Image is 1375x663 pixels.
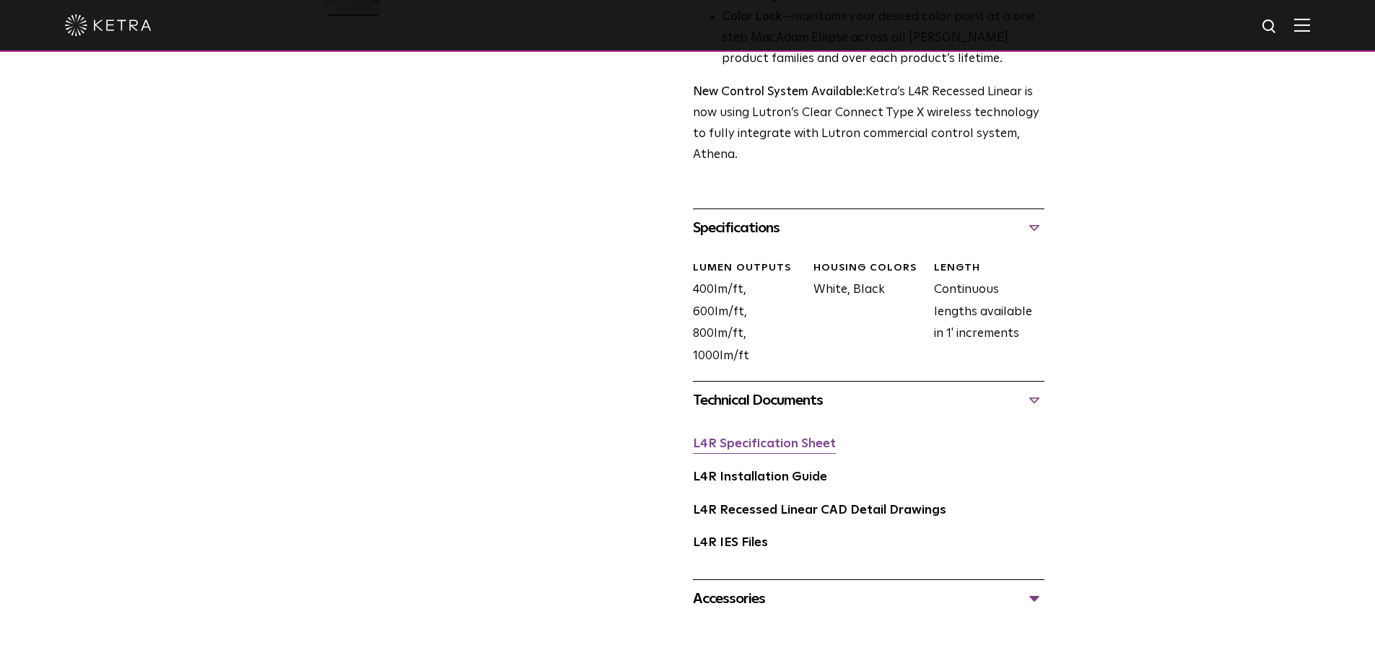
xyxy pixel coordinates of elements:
[682,261,803,367] div: 400lm/ft, 600lm/ft, 800lm/ft, 1000lm/ft
[803,261,923,367] div: White, Black
[693,82,1044,166] p: Ketra’s L4R Recessed Linear is now using Lutron’s Clear Connect Type X wireless technology to ful...
[813,261,923,276] div: HOUSING COLORS
[693,438,836,450] a: L4R Specification Sheet
[693,216,1044,240] div: Specifications
[693,389,1044,412] div: Technical Documents
[693,261,803,276] div: LUMEN OUTPUTS
[923,261,1044,367] div: Continuous lengths available in 1' increments
[934,261,1044,276] div: LENGTH
[1294,18,1310,32] img: Hamburger%20Nav.svg
[693,504,946,517] a: L4R Recessed Linear CAD Detail Drawings
[693,86,865,98] strong: New Control System Available:
[693,587,1044,610] div: Accessories
[65,14,152,36] img: ketra-logo-2019-white
[693,471,827,483] a: L4R Installation Guide
[693,537,768,549] a: L4R IES Files
[1261,18,1279,36] img: search icon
